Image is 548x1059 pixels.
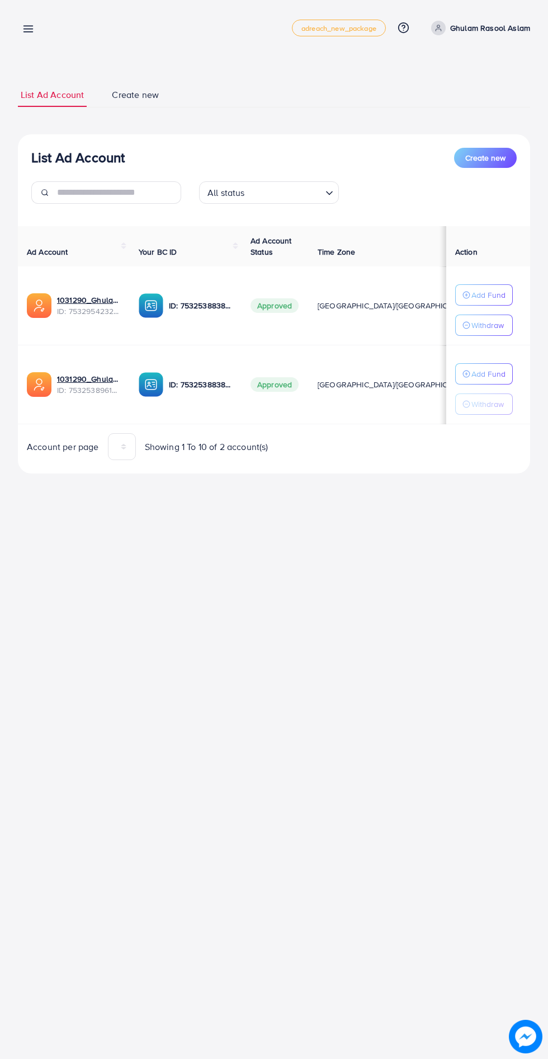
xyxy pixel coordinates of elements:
[427,21,530,35] a: Ghulam Rasool Aslam
[57,373,121,385] a: 1031290_Ghulam Rasool Aslam_1753805901568
[199,181,339,204] div: Search for option
[455,393,513,415] button: Withdraw
[251,235,292,257] span: Ad Account Status
[57,306,121,317] span: ID: 7532954232266326017
[450,21,530,35] p: Ghulam Rasool Aslam
[251,298,299,313] span: Approved
[301,25,376,32] span: adreach_new_package
[471,318,504,332] p: Withdraw
[169,378,233,391] p: ID: 7532538838637019152
[57,385,121,396] span: ID: 7532538961244635153
[318,246,355,257] span: Time Zone
[455,284,513,306] button: Add Fund
[455,246,478,257] span: Action
[471,367,506,381] p: Add Fund
[112,88,159,101] span: Create new
[251,377,299,392] span: Approved
[318,300,473,311] span: [GEOGRAPHIC_DATA]/[GEOGRAPHIC_DATA]
[454,148,517,168] button: Create new
[27,246,68,257] span: Ad Account
[57,294,121,306] a: 1031290_Ghulam Rasool Aslam 2_1753902599199
[465,152,506,163] span: Create new
[139,372,163,397] img: ic-ba-acc.ded83a64.svg
[27,293,51,318] img: ic-ads-acc.e4c84228.svg
[27,372,51,397] img: ic-ads-acc.e4c84228.svg
[471,397,504,411] p: Withdraw
[21,88,84,101] span: List Ad Account
[57,373,121,396] div: <span class='underline'>1031290_Ghulam Rasool Aslam_1753805901568</span></br>7532538961244635153
[27,441,99,453] span: Account per page
[139,246,177,257] span: Your BC ID
[139,293,163,318] img: ic-ba-acc.ded83a64.svg
[248,182,321,201] input: Search for option
[145,441,268,453] span: Showing 1 To 10 of 2 account(s)
[57,294,121,317] div: <span class='underline'>1031290_Ghulam Rasool Aslam 2_1753902599199</span></br>7532954232266326017
[205,185,247,201] span: All status
[31,149,125,166] h3: List Ad Account
[292,20,386,36] a: adreach_new_package
[509,1020,542,1053] img: image
[169,299,233,312] p: ID: 7532538838637019152
[471,288,506,302] p: Add Fund
[318,379,473,390] span: [GEOGRAPHIC_DATA]/[GEOGRAPHIC_DATA]
[455,363,513,385] button: Add Fund
[455,315,513,336] button: Withdraw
